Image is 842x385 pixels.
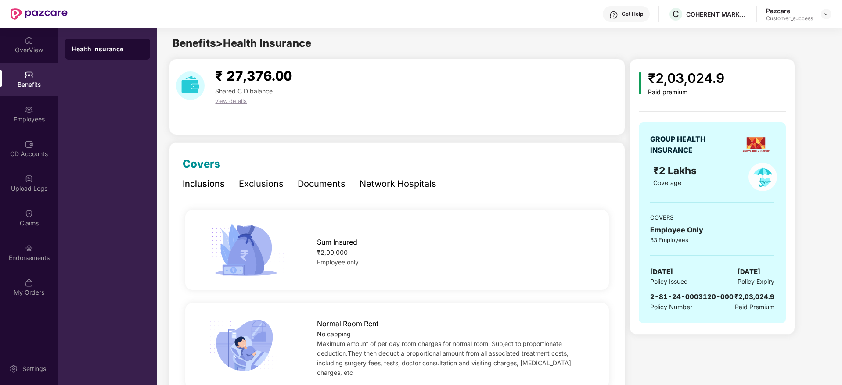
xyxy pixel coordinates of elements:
[648,68,724,89] div: ₹2,03,024.9
[25,209,33,218] img: svg+xml;base64,PHN2ZyBpZD0iQ2xhaW0iIHhtbG5zPSJodHRwOi8vd3d3LnczLm9yZy8yMDAwL3N2ZyIgd2lkdGg9IjIwIi...
[673,9,679,19] span: C
[173,37,311,50] span: Benefits > Health Insurance
[183,177,225,191] div: Inclusions
[215,97,247,104] span: view details
[11,8,68,20] img: New Pazcare Logo
[738,267,760,277] span: [DATE]
[317,318,378,329] span: Normal Room Rent
[650,213,774,222] div: COVERS
[215,68,292,84] span: ₹ 27,376.00
[25,105,33,114] img: svg+xml;base64,PHN2ZyBpZD0iRW1wbG95ZWVzIiB4bWxucz0iaHR0cDovL3d3dy53My5vcmcvMjAwMC9zdmciIHdpZHRoPS...
[735,302,774,312] span: Paid Premium
[653,179,681,186] span: Coverage
[738,277,774,286] span: Policy Expiry
[823,11,830,18] img: svg+xml;base64,PHN2ZyBpZD0iRHJvcGRvd24tMzJ4MzIiIHhtbG5zPSJodHRwOi8vd3d3LnczLm9yZy8yMDAwL3N2ZyIgd2...
[609,11,618,19] img: svg+xml;base64,PHN2ZyBpZD0iSGVscC0zMngzMiIgeG1sbnM9Imh0dHA6Ly93d3cudzMub3JnLzIwMDAvc3ZnIiB3aWR0aD...
[650,303,692,310] span: Policy Number
[25,244,33,253] img: svg+xml;base64,PHN2ZyBpZD0iRW5kb3JzZW1lbnRzIiB4bWxucz0iaHR0cDovL3d3dy53My5vcmcvMjAwMC9zdmciIHdpZH...
[183,157,220,170] span: Covers
[25,140,33,149] img: svg+xml;base64,PHN2ZyBpZD0iQ0RfQWNjb3VudHMiIGRhdGEtbmFtZT0iQ0QgQWNjb3VudHMiIHhtbG5zPSJodHRwOi8vd3...
[176,71,205,100] img: download
[215,87,273,95] span: Shared C.D balance
[317,329,590,339] div: No capping
[25,175,33,183] img: svg+xml;base64,PHN2ZyBpZD0iVXBsb2FkX0xvZ3MiIGRhdGEtbmFtZT0iVXBsb2FkIExvZ3MiIHhtbG5zPSJodHRwOi8vd3...
[650,292,734,301] span: 2-81-24-0003120-000
[766,7,813,15] div: Pazcare
[653,164,699,176] span: ₹2 Lakhs
[639,72,641,94] img: icon
[766,15,813,22] div: Customer_success
[648,89,724,96] div: Paid premium
[25,71,33,79] img: svg+xml;base64,PHN2ZyBpZD0iQmVuZWZpdHMiIHhtbG5zPSJodHRwOi8vd3d3LnczLm9yZy8yMDAwL3N2ZyIgd2lkdGg9Ij...
[298,177,345,191] div: Documents
[317,248,590,257] div: ₹2,00,000
[317,237,357,248] span: Sum Insured
[204,317,287,374] img: icon
[622,11,643,18] div: Get Help
[650,134,727,156] div: GROUP HEALTH INSURANCE
[748,163,777,191] img: policyIcon
[650,267,673,277] span: [DATE]
[360,177,436,191] div: Network Hospitals
[650,235,774,244] div: 83 Employees
[317,258,359,266] span: Employee only
[734,292,774,302] div: ₹2,03,024.9
[741,129,771,160] img: insurerLogo
[686,10,748,18] div: COHERENT MARKETING INSIGHTS PVT LTD
[25,278,33,287] img: svg+xml;base64,PHN2ZyBpZD0iTXlfT3JkZXJzIiBkYXRhLW5hbWU9Ik15IE9yZGVycyIgeG1sbnM9Imh0dHA6Ly93d3cudz...
[25,36,33,45] img: svg+xml;base64,PHN2ZyBpZD0iSG9tZSIgeG1sbnM9Imh0dHA6Ly93d3cudzMub3JnLzIwMDAvc3ZnIiB3aWR0aD0iMjAiIG...
[650,277,688,286] span: Policy Issued
[20,364,49,373] div: Settings
[239,177,284,191] div: Exclusions
[9,364,18,373] img: svg+xml;base64,PHN2ZyBpZD0iU2V0dGluZy0yMHgyMCIgeG1sbnM9Imh0dHA6Ly93d3cudzMub3JnLzIwMDAvc3ZnIiB3aW...
[317,340,571,376] span: Maximum amount of per day room charges for normal room. Subject to proportionate deduction.They t...
[204,221,287,279] img: icon
[72,45,143,53] div: Health Insurance
[650,225,774,235] div: Employee Only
